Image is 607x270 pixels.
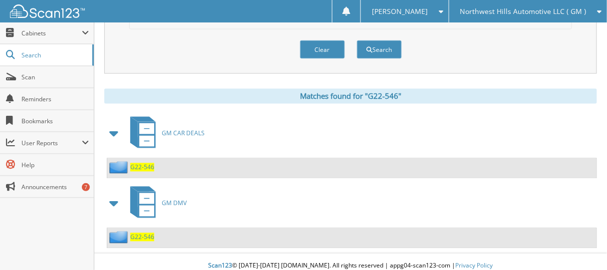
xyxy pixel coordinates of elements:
a: G22-546 [130,233,154,242]
a: GM CAR DEALS [124,114,205,153]
a: GM DMV [124,184,187,223]
span: GM CAR DEALS [162,129,205,138]
div: Matches found for "G22-546" [104,89,597,104]
span: Bookmarks [21,117,89,125]
a: G22-546 [130,163,154,172]
span: Cabinets [21,29,82,37]
span: [PERSON_NAME] [372,8,428,14]
a: Privacy Policy [456,262,493,270]
span: Scan123 [209,262,233,270]
span: Announcements [21,183,89,191]
span: User Reports [21,139,82,147]
span: Reminders [21,95,89,103]
button: Search [357,40,402,59]
button: Clear [300,40,345,59]
img: folder2.png [109,231,130,244]
div: 7 [82,183,90,191]
img: scan123-logo-white.svg [10,4,85,18]
span: Scan [21,73,89,81]
span: Search [21,51,87,59]
span: Help [21,161,89,169]
span: Northwest Hills Automotive LLC ( GM ) [460,8,587,14]
img: folder2.png [109,161,130,174]
iframe: Chat Widget [557,222,607,270]
span: GM DMV [162,199,187,208]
